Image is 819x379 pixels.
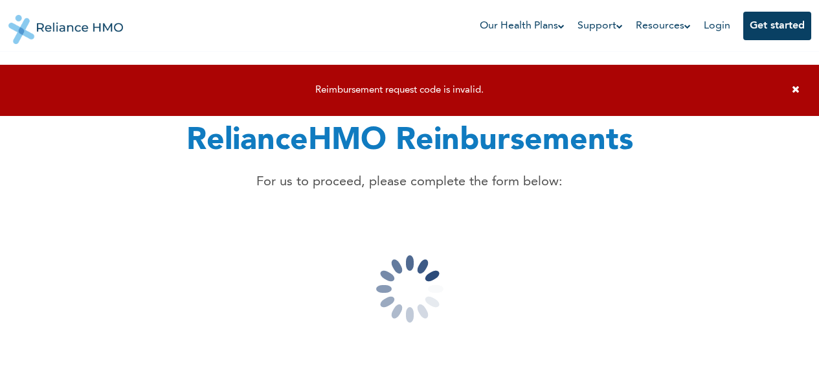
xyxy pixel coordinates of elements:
div: Reimbursement request code is invalid. [13,85,785,97]
a: Login [704,21,730,31]
button: Get started [743,12,811,40]
img: loading... [345,224,475,354]
a: Support [578,18,623,34]
img: Reliance HMO's Logo [8,5,124,44]
a: Our Health Plans [480,18,565,34]
p: For us to proceed, please complete the form below: [186,172,633,192]
a: Resources [636,18,691,34]
h1: RelianceHMO Reinbursements [186,118,633,165]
